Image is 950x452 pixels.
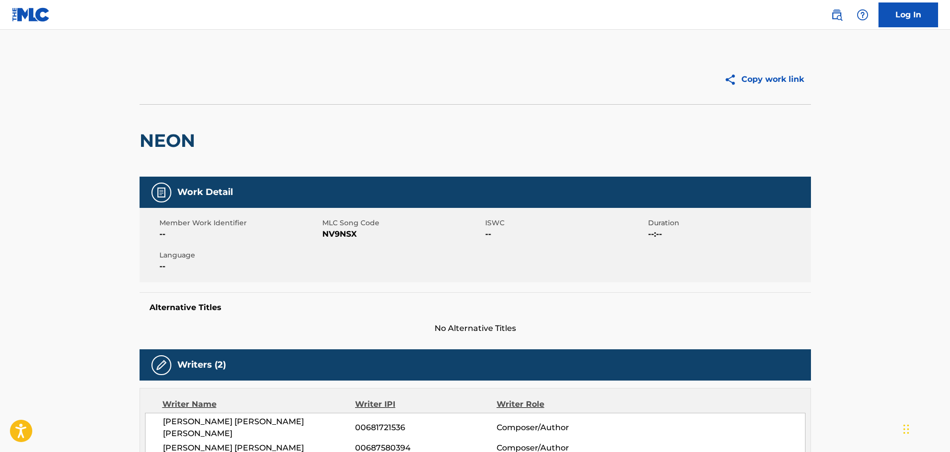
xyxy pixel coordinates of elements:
span: MLC Song Code [322,218,483,228]
span: -- [159,260,320,272]
span: Duration [648,218,808,228]
div: Writer Name [162,398,356,410]
div: Help [853,5,873,25]
img: Copy work link [724,73,741,86]
h5: Work Detail [177,187,233,198]
div: Writer Role [497,398,625,410]
span: 00681721536 [355,422,496,434]
span: No Alternative Titles [140,323,811,334]
button: Copy work link [717,67,811,92]
span: Composer/Author [497,422,625,434]
img: search [831,9,843,21]
span: ISWC [485,218,646,228]
span: --:-- [648,228,808,240]
span: -- [485,228,646,240]
iframe: Chat Widget [900,404,950,452]
div: Writer IPI [355,398,497,410]
span: Member Work Identifier [159,218,320,228]
a: Public Search [827,5,847,25]
h5: Writers (2) [177,359,226,371]
img: MLC Logo [12,7,50,22]
div: Drag [903,414,909,444]
span: -- [159,228,320,240]
h5: Alternative Titles [149,303,801,313]
span: NV9NSX [322,228,483,240]
img: Writers [155,359,167,371]
span: Language [159,250,320,260]
h2: NEON [140,129,200,152]
img: help [857,9,869,21]
span: [PERSON_NAME] [PERSON_NAME] [PERSON_NAME] [163,416,356,440]
img: Work Detail [155,187,167,198]
a: Log In [878,2,938,27]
